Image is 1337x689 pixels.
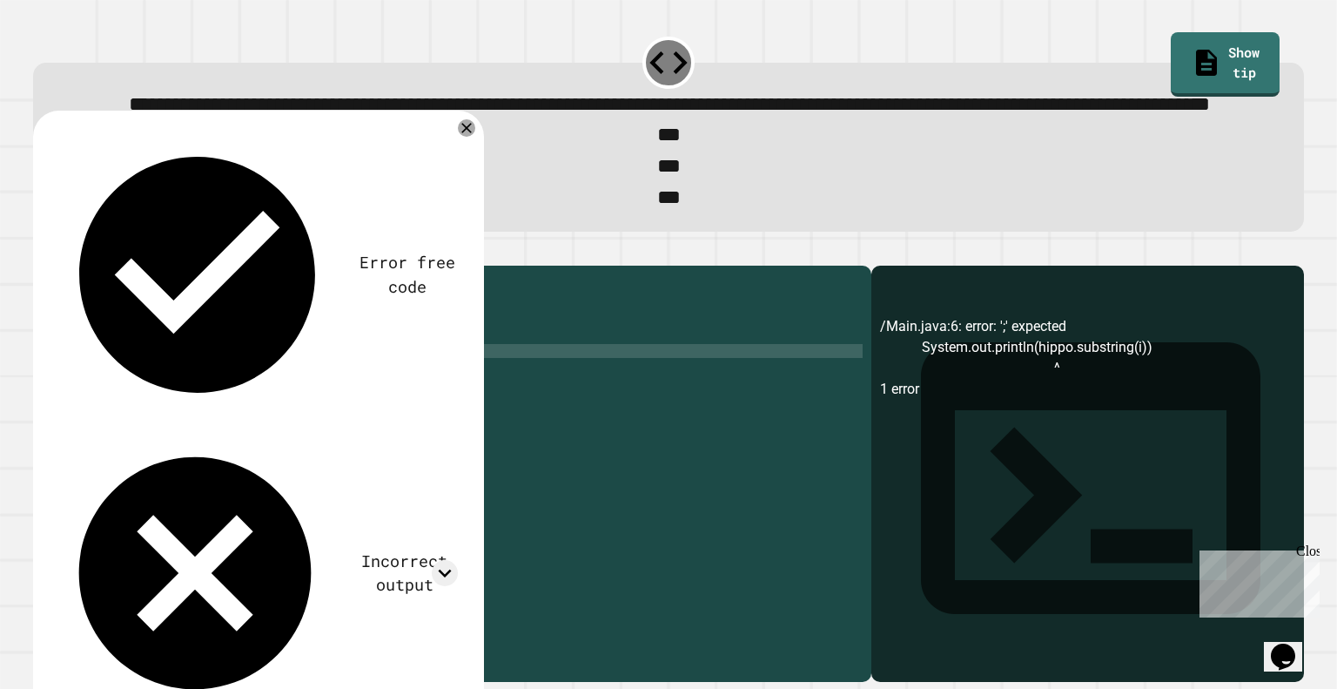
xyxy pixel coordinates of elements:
div: /Main.java:6: error: ';' expected System.out.println(hippo.substring(i)) ^ 1 error [880,316,1294,682]
div: Incorrect output [352,550,458,598]
iframe: chat widget [1264,619,1320,672]
div: Chat with us now!Close [7,7,120,111]
a: Show tip [1171,32,1280,98]
iframe: chat widget [1193,544,1320,618]
div: Error free code [356,251,457,299]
